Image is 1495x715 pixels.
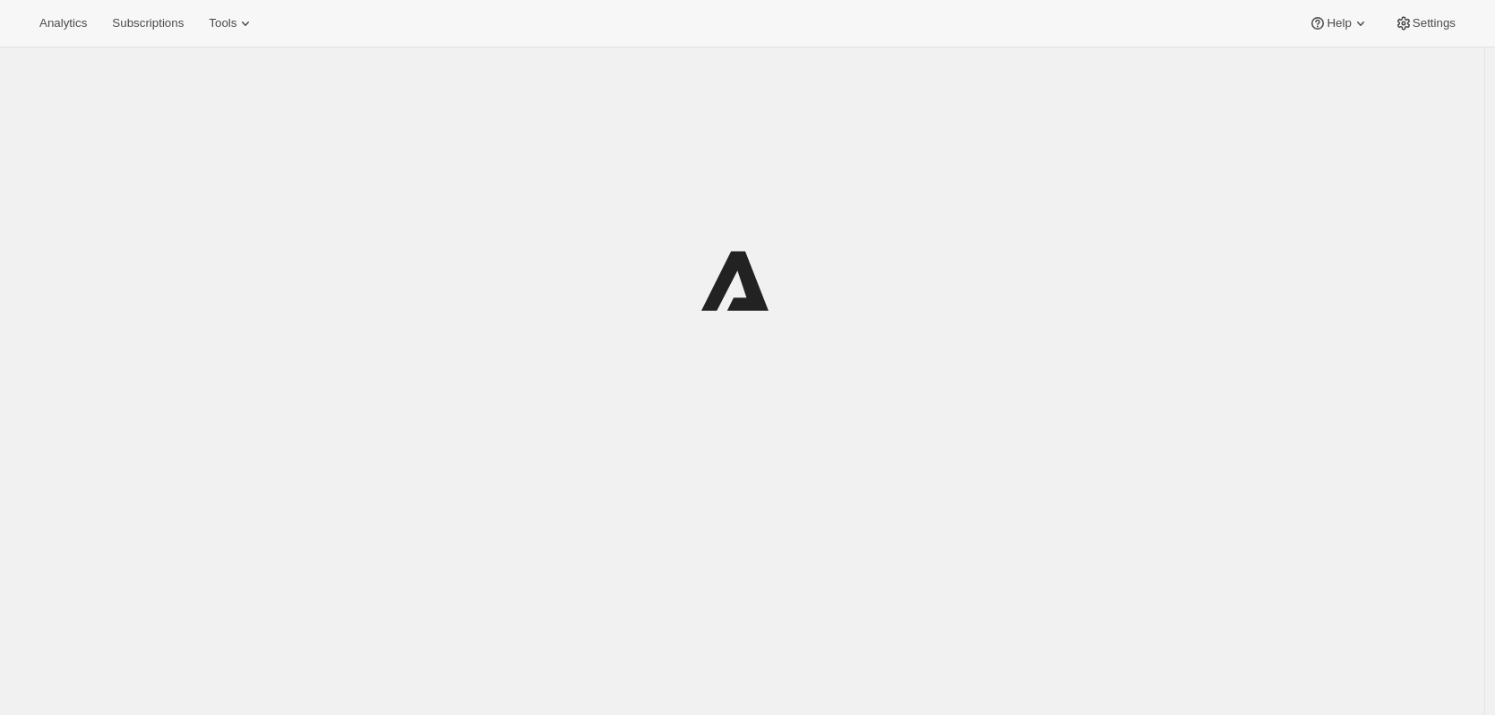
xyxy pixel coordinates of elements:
[101,11,194,36] button: Subscriptions
[198,11,265,36] button: Tools
[29,11,98,36] button: Analytics
[1413,16,1456,30] span: Settings
[209,16,236,30] span: Tools
[1327,16,1351,30] span: Help
[39,16,87,30] span: Analytics
[1384,11,1466,36] button: Settings
[112,16,184,30] span: Subscriptions
[1298,11,1379,36] button: Help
